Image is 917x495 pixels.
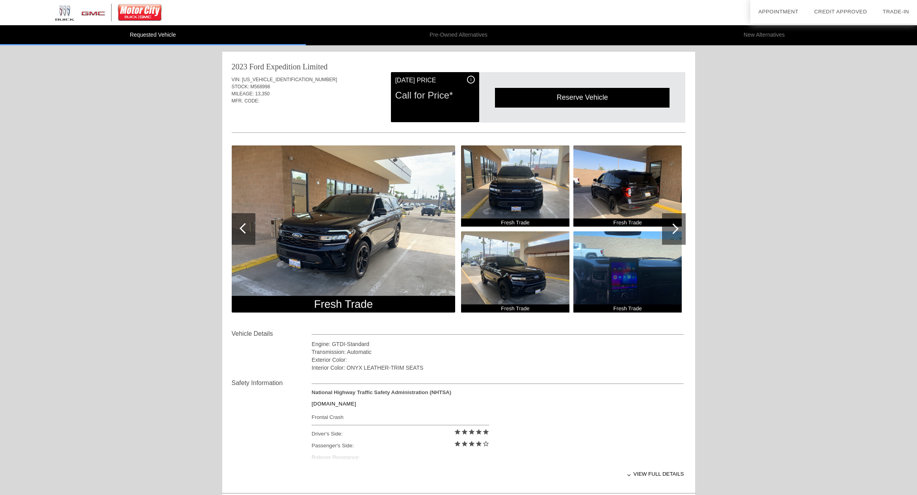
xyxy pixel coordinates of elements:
a: Trade-In [883,9,909,15]
div: Interior Color: ONYX LEATHER-TRIM SEATS [312,364,684,372]
li: New Alternatives [611,25,917,45]
span: [US_VEHICLE_IDENTIFICATION_NUMBER] [242,77,337,82]
img: 0abba2bddf07ea69b847f8d21ec9f05ex.jpg [232,145,455,313]
li: Pre-Owned Alternatives [306,25,612,45]
i: star [461,440,468,447]
i: star [475,440,482,447]
a: [DOMAIN_NAME] [312,401,356,407]
i: star_border [482,440,489,447]
i: star [482,428,489,435]
div: Engine: GTDI-Standard [312,340,684,348]
div: Call for Price* [395,85,475,106]
img: c829eba039dab9eada806c9ff9785941x.jpg [573,231,682,313]
div: Safety Information [232,378,312,388]
div: Driver's Side: [312,428,489,440]
strong: National Highway Traffic Safety Administration (NHTSA) [312,389,451,395]
i: star [468,428,475,435]
img: ef24a9e0eb8cdbe054b5129432bac8f2x.jpg [573,145,682,227]
div: [DATE] Price [395,76,475,85]
i: star [454,428,461,435]
img: f1622f65b9f7b322b9d5fb0058000ae1x.jpg [461,231,569,313]
div: Vehicle Details [232,329,312,339]
span: VIN: [232,77,241,82]
div: 2023 Ford Expedition [232,61,301,72]
i: star [468,440,475,447]
div: Limited [303,61,327,72]
a: Credit Approved [814,9,867,15]
div: Transmission: Automatic [312,348,684,356]
span: i [471,77,472,82]
div: Frontal Crash [312,412,489,422]
div: Reserve Vehicle [495,88,670,107]
div: View full details [312,464,684,484]
span: M568998 [250,84,270,89]
span: 13,350 [255,91,270,97]
i: star [461,428,468,435]
img: 59fe3d821f53713c5965cf8aa0e4e201x.jpg [461,145,569,227]
span: STOCK: [232,84,249,89]
i: star [475,428,482,435]
i: star [454,440,461,447]
span: MFR. CODE: [232,98,260,104]
span: MILEAGE: [232,91,254,97]
div: Exterior Color: [312,356,684,364]
a: Appointment [758,9,798,15]
div: Quoted on [DATE] 1:01:35 PM [232,109,686,122]
div: Passenger's Side: [312,440,489,452]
